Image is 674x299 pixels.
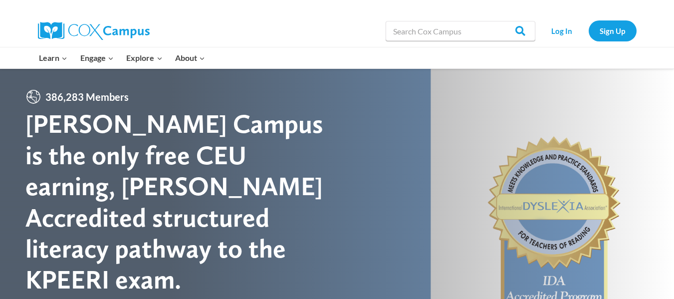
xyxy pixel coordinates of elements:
nav: Secondary Navigation [540,20,637,41]
img: Cox Campus [38,22,150,40]
div: [PERSON_NAME] Campus is the only free CEU earning, [PERSON_NAME] Accredited structured literacy p... [25,108,337,295]
a: Log In [540,20,584,41]
span: 386,283 Members [41,89,133,105]
span: Learn [39,51,67,64]
span: Explore [126,51,162,64]
a: Sign Up [589,20,637,41]
input: Search Cox Campus [386,21,535,41]
span: About [175,51,205,64]
nav: Primary Navigation [33,47,212,68]
span: Engage [80,51,114,64]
